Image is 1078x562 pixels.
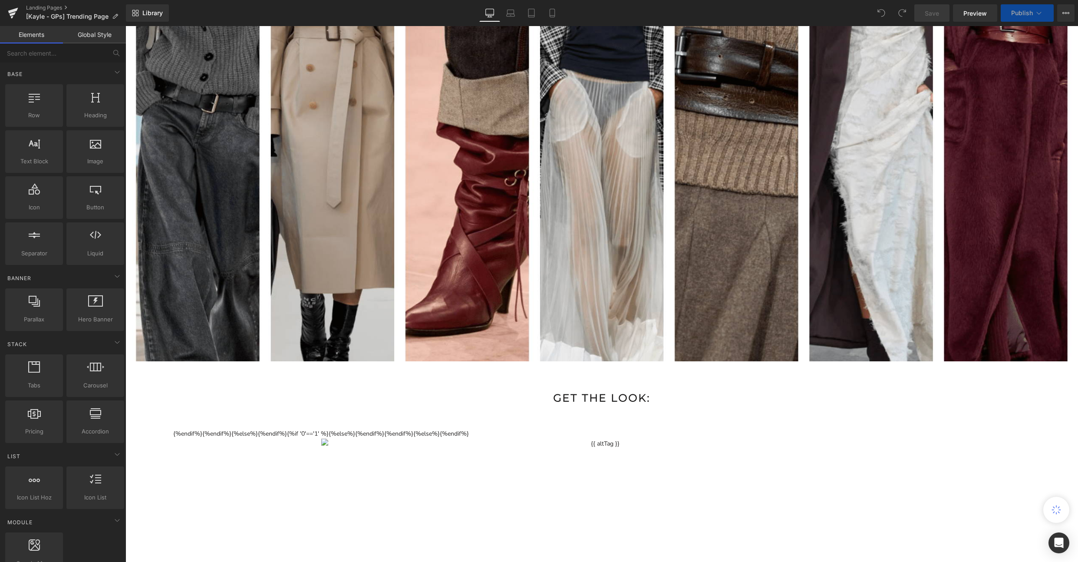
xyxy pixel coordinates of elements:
button: Redo [893,4,911,22]
a: Global Style [63,26,126,43]
a: Mobile [542,4,563,22]
span: Separator [8,249,60,258]
span: Heading [69,111,122,120]
span: Accordion [69,427,122,436]
span: Library [142,9,163,17]
span: Icon [8,203,60,212]
span: Tabs [8,381,60,390]
span: Publish [1011,10,1033,17]
span: Carousel [69,381,122,390]
span: Image [69,157,122,166]
button: Publish [1001,4,1054,22]
span: List [7,452,21,460]
a: Desktop [479,4,500,22]
span: Parallax [8,315,60,324]
span: Banner [7,274,32,282]
button: Undo [873,4,890,22]
button: More [1057,4,1075,22]
a: New Library [126,4,169,22]
a: Laptop [500,4,521,22]
a: Tablet [521,4,542,22]
span: [Kayle - GPs] Trending Page [26,13,109,20]
div: Open Intercom Messenger [1048,532,1069,553]
span: Row [8,111,60,120]
span: Button [69,203,122,212]
span: Base [7,70,23,78]
span: Preview [963,9,987,18]
span: Liquid [69,249,122,258]
span: Text Block [8,157,60,166]
span: Module [7,518,33,526]
span: Save [925,9,939,18]
span: Hero Banner [69,315,122,324]
a: Preview [953,4,997,22]
span: Pricing [8,427,60,436]
span: Stack [7,340,28,348]
span: Icon List Hoz [8,493,60,502]
span: Icon List [69,493,122,502]
a: Landing Pages [26,4,126,11]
